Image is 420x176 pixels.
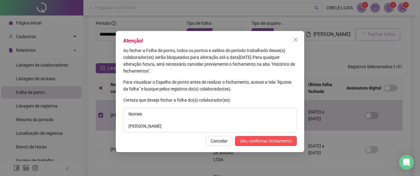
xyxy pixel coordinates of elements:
[211,138,228,144] span: Cancelar
[123,80,292,91] span: Para visualizar o Espelho de ponto antes de realizar o fechamento, acesse a tela "Ajustes da folh...
[123,48,285,60] span: Ao fechar a Folha de ponto, todos os pontos e saldos do período trabalhado desse(s) colaborador(e...
[235,136,297,146] button: Sim, confirmar fechamento
[291,35,300,45] button: Close
[399,155,414,170] div: Open Intercom Messenger
[123,55,295,73] span: Para qualquer alteração futura, será necessário cancelar previamente o fechamento na aba "Históri...
[128,112,142,117] span: Nomes
[206,136,233,146] button: Cancelar
[123,38,143,44] span: Atenção!
[123,47,297,74] p: [DATE] .
[124,120,296,132] li: [PERSON_NAME]
[293,37,298,42] span: close
[123,98,231,103] span: Certeza que deseja fechar a folha do(s) colaborador(es):
[240,138,292,144] span: Sim, confirmar fechamento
